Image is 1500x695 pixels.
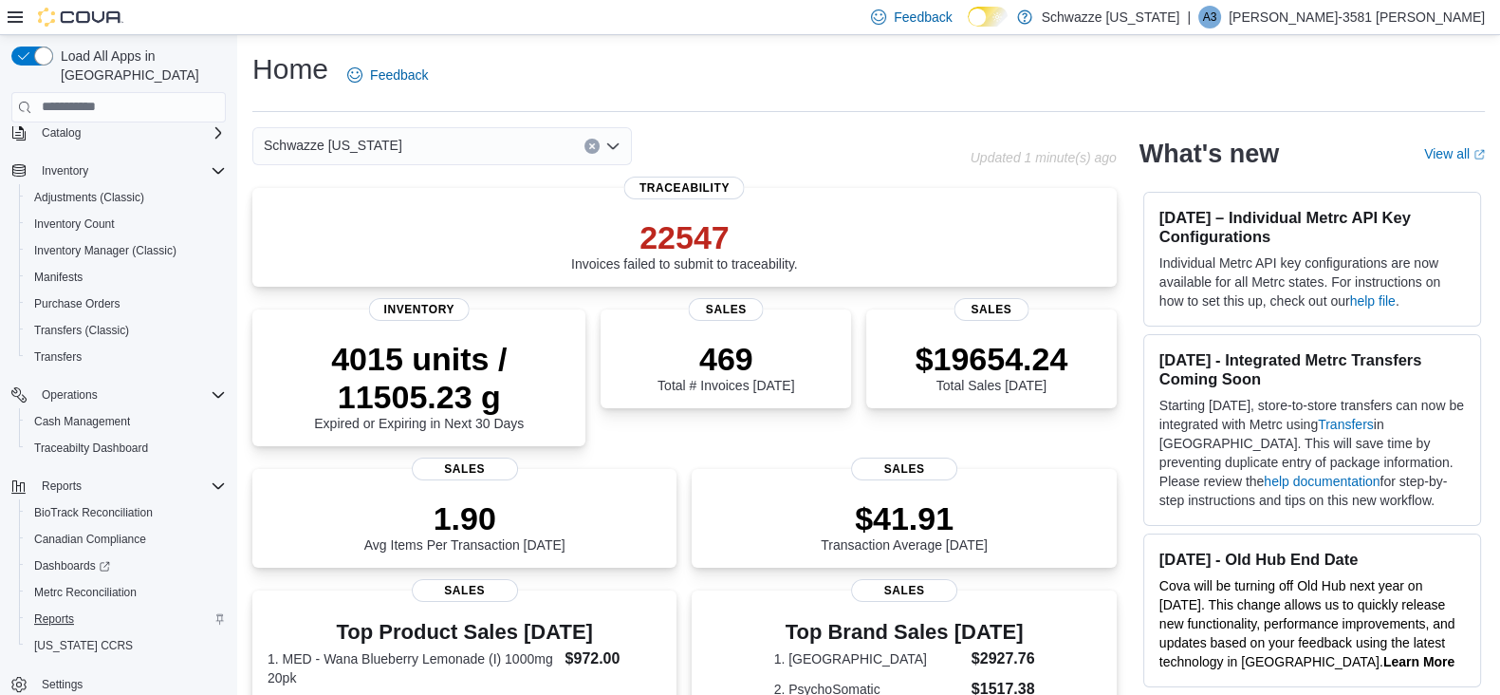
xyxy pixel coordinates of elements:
a: Metrc Reconciliation [27,581,144,604]
dt: 1. [GEOGRAPHIC_DATA] [774,649,964,668]
h3: [DATE] - Old Hub End Date [1159,550,1465,569]
div: Expired or Expiring in Next 30 Days [268,340,570,431]
span: Reports [42,479,82,494]
button: Transfers (Classic) [19,317,233,344]
button: [US_STATE] CCRS [19,632,233,659]
svg: External link [1473,149,1485,160]
a: Dashboards [27,554,118,577]
span: Purchase Orders [27,292,226,315]
button: Inventory Manager (Classic) [19,237,233,264]
span: A3 [1203,6,1217,28]
span: Traceabilty Dashboard [27,437,226,460]
div: Total Sales [DATE] [916,340,1068,393]
span: Catalog [42,125,81,141]
span: Dashboards [34,558,110,573]
a: Purchase Orders [27,292,128,315]
span: BioTrack Reconciliation [27,501,226,524]
input: Dark Mode [968,7,1008,27]
span: Sales [412,458,518,480]
button: Traceabilty Dashboard [19,435,233,461]
p: Updated 1 minute(s) ago [971,150,1117,165]
button: Catalog [4,120,233,146]
span: Inventory [368,298,470,321]
span: Reports [34,475,226,498]
span: Inventory [34,160,226,182]
a: Transfers [1318,417,1374,432]
dt: 1. MED - Wana Blueberry Lemonade (I) 1000mg 20pk [268,649,558,687]
span: Sales [851,458,957,480]
button: Catalog [34,122,88,144]
p: $41.91 [821,499,988,537]
span: Inventory Manager (Classic) [27,239,226,262]
button: Metrc Reconciliation [19,579,233,606]
span: Transfers [27,346,226,368]
span: Transfers (Classic) [34,323,129,338]
button: Operations [4,382,233,408]
h3: [DATE] – Individual Metrc API Key Configurations [1159,208,1465,246]
span: Metrc Reconciliation [27,581,226,604]
div: Avg Items Per Transaction [DATE] [364,499,565,553]
button: Inventory [34,160,96,182]
span: Reports [34,611,74,627]
span: Sales [412,579,518,602]
a: Cash Management [27,410,138,433]
p: $19654.24 [916,340,1068,378]
span: BioTrack Reconciliation [34,505,153,520]
button: Reports [34,475,89,498]
span: Canadian Compliance [34,532,146,547]
span: Cash Management [27,410,226,433]
span: Cova will be turning off Old Hub next year on [DATE]. This change allows us to quickly release ne... [1159,578,1455,669]
p: 4015 units / 11505.23 g [268,340,570,416]
span: Inventory Manager (Classic) [34,243,176,258]
a: Reports [27,608,82,630]
a: View allExternal link [1424,146,1485,161]
button: BioTrack Reconciliation [19,499,233,526]
a: Adjustments (Classic) [27,186,152,209]
span: Traceabilty Dashboard [34,441,148,456]
div: Transaction Average [DATE] [821,499,988,553]
span: Canadian Compliance [27,528,226,551]
span: Metrc Reconciliation [34,585,137,600]
a: Inventory Manager (Classic) [27,239,184,262]
span: [US_STATE] CCRS [34,638,133,653]
span: Sales [689,298,764,321]
a: BioTrack Reconciliation [27,501,160,524]
span: Transfers (Classic) [27,319,226,342]
h3: Top Product Sales [DATE] [268,621,661,644]
span: Washington CCRS [27,634,226,657]
span: Adjustments (Classic) [34,190,144,205]
span: Inventory Count [34,216,115,232]
span: Inventory [42,163,88,178]
a: Canadian Compliance [27,528,154,551]
a: Transfers (Classic) [27,319,137,342]
h1: Home [252,50,328,88]
p: Starting [DATE], store-to-store transfers can now be integrated with Metrc using in [GEOGRAPHIC_D... [1159,396,1465,510]
span: Feedback [370,66,428,85]
span: Inventory Count [27,213,226,235]
img: Cova [38,8,123,27]
span: Reports [27,608,226,630]
button: Inventory [4,158,233,184]
button: Reports [4,473,233,499]
span: Schwazze [US_STATE] [264,134,402,157]
a: Manifests [27,266,90,289]
a: [US_STATE] CCRS [27,634,140,657]
span: Manifests [34,270,83,285]
p: Schwazze [US_STATE] [1042,6,1180,28]
a: Dashboards [19,553,233,579]
span: Cash Management [34,414,130,429]
span: Feedback [894,8,952,27]
p: [PERSON_NAME]-3581 [PERSON_NAME] [1229,6,1485,28]
p: Individual Metrc API key configurations are now available for all Metrc states. For instructions ... [1159,254,1465,310]
a: Transfers [27,346,89,368]
div: Invoices failed to submit to traceability. [571,218,798,272]
span: Manifests [27,266,226,289]
strong: Learn More [1383,654,1454,669]
p: 1.90 [364,499,565,537]
dd: $972.00 [565,648,662,670]
span: Load All Apps in [GEOGRAPHIC_DATA] [53,47,226,85]
span: Operations [34,384,226,406]
button: Inventory Count [19,211,233,237]
button: Canadian Compliance [19,526,233,553]
p: | [1187,6,1191,28]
